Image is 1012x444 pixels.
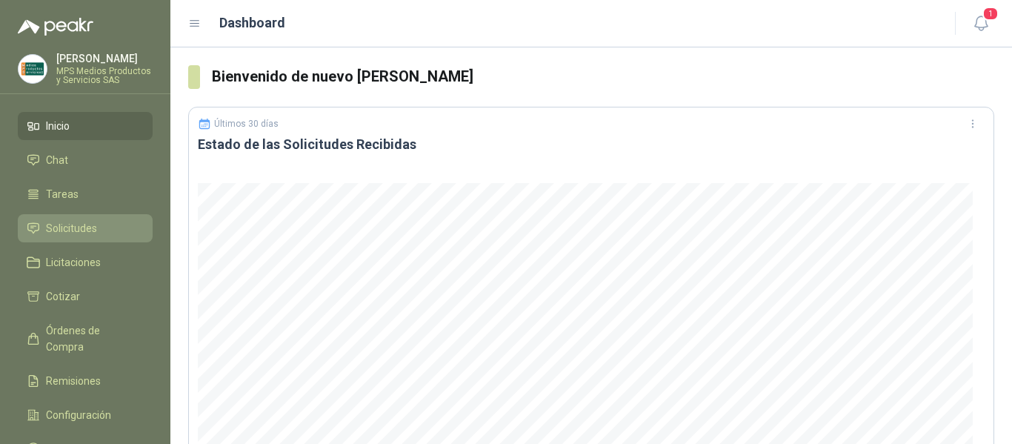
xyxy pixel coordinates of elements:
h1: Dashboard [219,13,285,33]
span: 1 [982,7,999,21]
span: Órdenes de Compra [46,322,139,355]
span: Remisiones [46,373,101,389]
h3: Estado de las Solicitudes Recibidas [198,136,985,153]
a: Inicio [18,112,153,140]
a: Remisiones [18,367,153,395]
h3: Bienvenido de nuevo [PERSON_NAME] [212,65,994,88]
span: Chat [46,152,68,168]
a: Cotizar [18,282,153,311]
span: Solicitudes [46,220,97,236]
a: Solicitudes [18,214,153,242]
a: Chat [18,146,153,174]
a: Licitaciones [18,248,153,276]
img: Logo peakr [18,18,93,36]
span: Licitaciones [46,254,101,271]
a: Configuración [18,401,153,429]
p: [PERSON_NAME] [56,53,153,64]
a: Órdenes de Compra [18,317,153,361]
img: Company Logo [19,55,47,83]
span: Tareas [46,186,79,202]
span: Configuración [46,407,111,423]
p: Últimos 30 días [214,119,279,129]
a: Tareas [18,180,153,208]
button: 1 [968,10,994,37]
p: MPS Medios Productos y Servicios SAS [56,67,153,85]
span: Inicio [46,118,70,134]
span: Cotizar [46,288,80,305]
